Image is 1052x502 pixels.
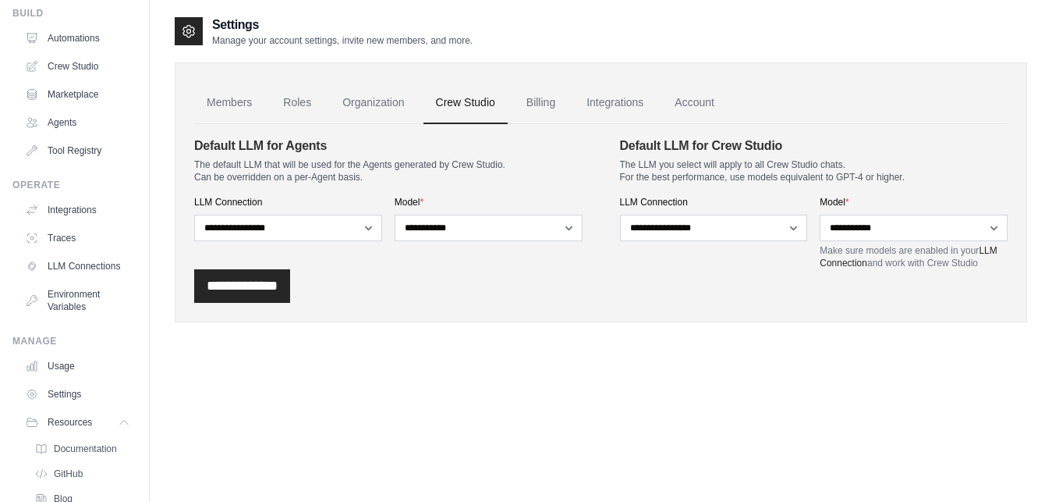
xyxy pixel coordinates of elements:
p: The LLM you select will apply to all Crew Studio chats. For the best performance, use models equi... [620,158,1008,183]
a: GitHub [28,463,136,485]
a: Usage [19,354,136,379]
a: Tool Registry [19,138,136,163]
div: Operate [12,179,136,191]
label: Model [820,196,1008,208]
span: GitHub [54,468,83,480]
h4: Default LLM for Agents [194,137,583,155]
span: Resources [48,416,92,429]
div: Build [12,7,136,20]
a: Environment Variables [19,282,136,319]
a: LLM Connections [19,254,136,279]
label: Model [395,196,583,208]
a: Roles [271,82,324,124]
a: Agents [19,110,136,135]
iframe: Chat Widget [974,427,1052,502]
button: Resources [19,410,136,435]
div: Manage [12,335,136,347]
a: Documentation [28,438,136,460]
a: Organization [330,82,416,124]
p: Manage your account settings, invite new members, and more. [212,34,473,47]
a: LLM Connection [820,245,997,269]
span: Documentation [54,443,117,455]
h2: Settings [212,16,473,34]
a: Crew Studio [423,82,508,124]
a: Crew Studio [19,54,136,79]
a: Integrations [574,82,656,124]
label: LLM Connection [194,196,382,208]
a: Automations [19,26,136,51]
a: Settings [19,382,136,407]
p: Make sure models are enabled in your and work with Crew Studio [820,244,1008,269]
label: LLM Connection [620,196,808,208]
a: Traces [19,226,136,251]
a: Integrations [19,198,136,223]
a: Account [662,82,727,124]
a: Marketplace [19,82,136,107]
p: The default LLM that will be used for the Agents generated by Crew Studio. Can be overridden on a... [194,158,583,183]
a: Billing [514,82,568,124]
a: Members [194,82,264,124]
h4: Default LLM for Crew Studio [620,137,1008,155]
